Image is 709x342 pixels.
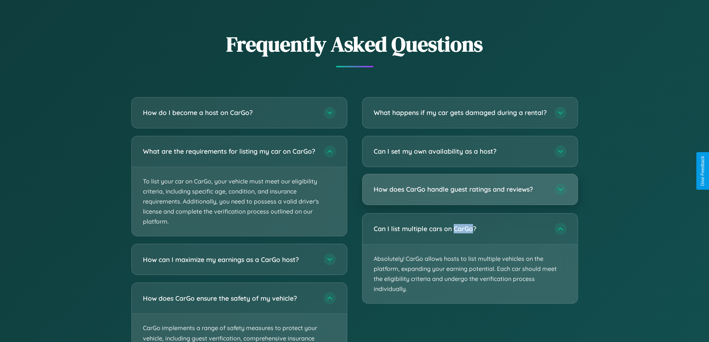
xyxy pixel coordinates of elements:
[143,255,316,264] h3: How can I maximize my earnings as a CarGo host?
[131,30,578,58] h2: Frequently Asked Questions
[143,294,316,303] h3: How does CarGo ensure the safety of my vehicle?
[374,108,547,117] h3: What happens if my car gets damaged during a rental?
[374,147,547,156] h3: Can I set my own availability as a host?
[143,147,316,156] h3: What are the requirements for listing my car on CarGo?
[132,167,347,236] p: To list your car on CarGo, your vehicle must meet our eligibility criteria, including specific ag...
[363,244,578,304] p: Absolutely! CarGo allows hosts to list multiple vehicles on the platform, expanding your earning ...
[143,108,316,117] h3: How do I become a host on CarGo?
[374,224,547,233] h3: Can I list multiple cars on CarGo?
[374,185,547,194] h3: How does CarGo handle guest ratings and reviews?
[700,156,705,186] div: Give Feedback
